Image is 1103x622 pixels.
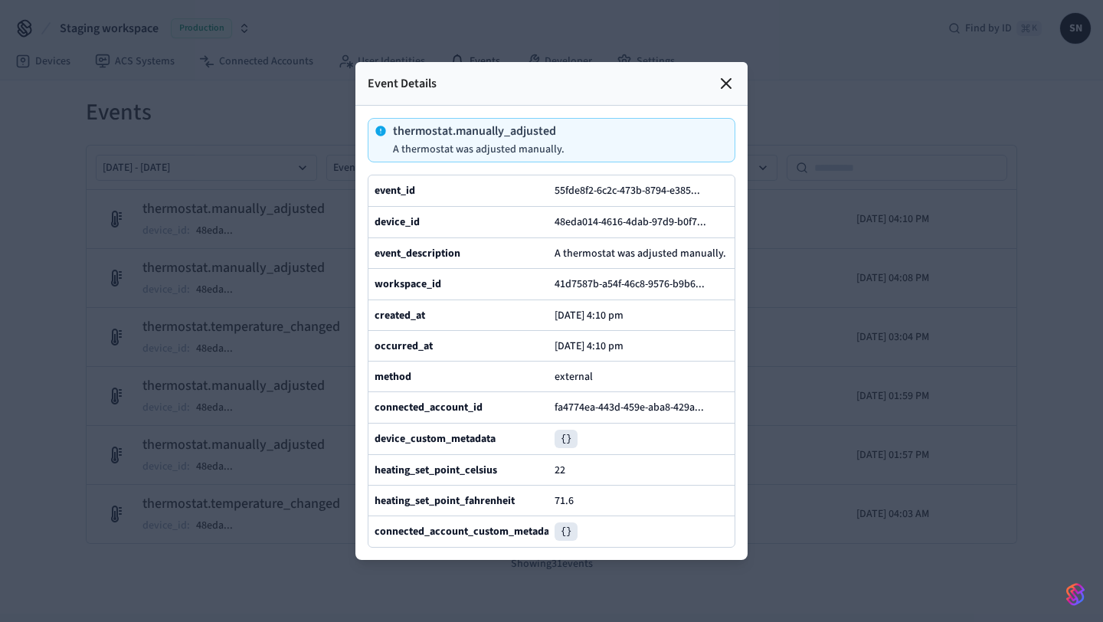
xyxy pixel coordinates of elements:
b: device_id [375,214,420,230]
button: fa4774ea-443d-459e-aba8-429a... [551,398,719,417]
button: 55fde8f2-6c2c-473b-8794-e385... [551,182,715,200]
p: A thermostat was adjusted manually. [393,143,565,155]
button: 48eda014-4616-4dab-97d9-b0f7... [551,213,722,231]
img: SeamLogoGradient.69752ec5.svg [1066,582,1085,607]
b: created_at [375,308,425,323]
b: connected_account_id [375,400,483,415]
p: [DATE] 4:10 pm [555,340,624,352]
span: 71.6 [555,493,574,509]
b: connected_account_custom_metadata [375,524,558,539]
b: workspace_id [375,277,441,292]
p: Event Details [368,74,437,93]
span: 22 [555,463,565,478]
b: occurred_at [375,339,433,354]
span: external [555,369,593,385]
p: thermostat.manually_adjusted [393,125,565,137]
span: A thermostat was adjusted manually. [555,246,726,261]
p: [DATE] 4:10 pm [555,309,624,322]
b: method [375,369,411,385]
b: device_custom_metadata [375,431,496,447]
b: event_description [375,246,460,261]
pre: {} [555,430,578,448]
b: heating_set_point_fahrenheit [375,493,515,509]
b: heating_set_point_celsius [375,463,497,478]
b: event_id [375,183,415,198]
button: 41d7587b-a54f-46c8-9576-b9b6... [551,275,720,293]
pre: {} [555,522,578,541]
